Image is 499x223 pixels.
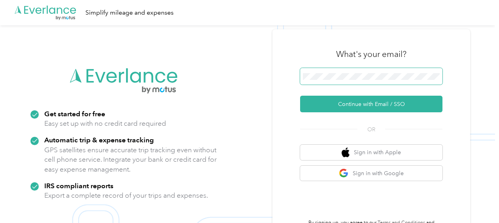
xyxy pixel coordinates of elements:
div: Simplify mileage and expenses [85,8,174,18]
h3: What's your email? [336,49,406,60]
p: Export a complete record of your trips and expenses. [44,191,208,200]
strong: IRS compliant reports [44,181,113,190]
p: GPS satellites ensure accurate trip tracking even without cell phone service. Integrate your bank... [44,145,217,174]
span: OR [357,125,385,134]
strong: Get started for free [44,110,105,118]
img: apple logo [342,147,350,157]
img: google logo [339,168,349,178]
button: Continue with Email / SSO [300,96,442,112]
button: apple logoSign in with Apple [300,145,442,160]
strong: Automatic trip & expense tracking [44,136,154,144]
button: google logoSign in with Google [300,166,442,181]
p: Easy set up with no credit card required [44,119,166,129]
